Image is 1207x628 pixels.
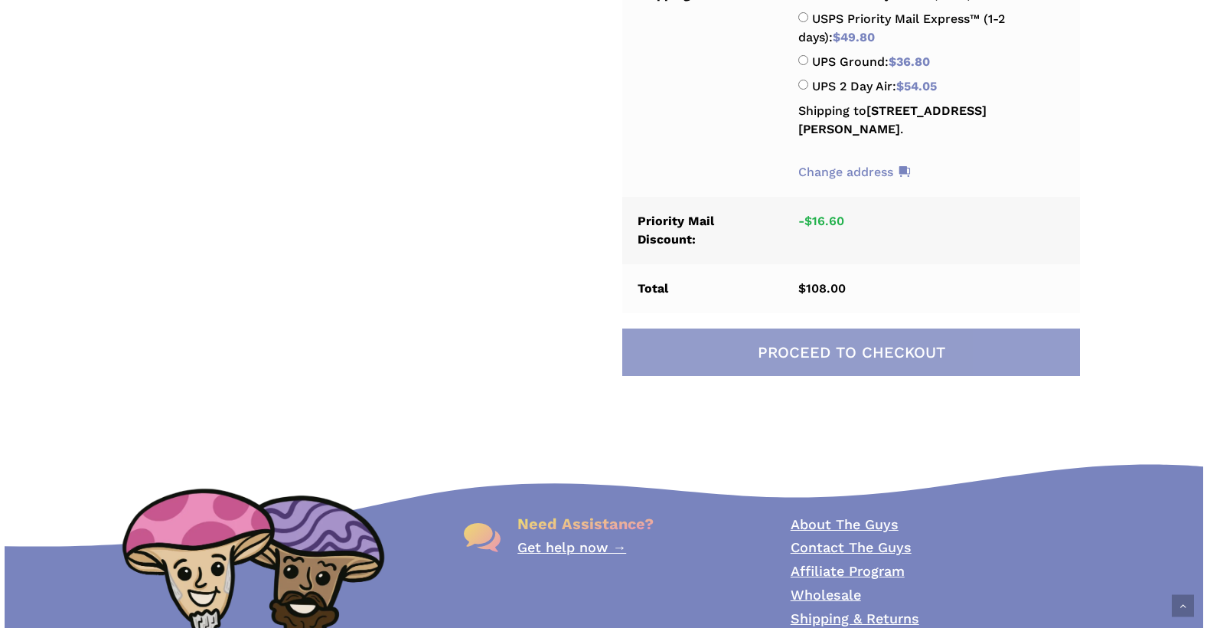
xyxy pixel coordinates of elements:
[812,79,937,93] label: UPS 2 Day Air:
[1172,595,1194,617] a: Back to top
[804,214,844,228] bdi: 16.60
[889,54,896,69] span: $
[798,11,1006,44] label: USPS Priority Mail Express™ (1-2 days):
[517,539,626,555] a: Get help now →
[791,563,905,579] a: Affiliate Program
[517,515,654,533] span: Need Assistance?
[791,516,899,532] a: About The Guys
[896,79,904,93] span: $
[896,79,937,93] bdi: 54.05
[833,30,875,44] bdi: 49.80
[791,610,919,626] a: Shipping & Returns
[833,30,840,44] span: $
[798,214,844,228] strong: -
[791,587,861,603] a: Wholesale
[798,103,987,136] strong: [STREET_ADDRESS][PERSON_NAME]
[804,214,812,228] span: $
[622,329,1080,376] a: Proceed to checkout
[791,539,912,555] a: Contact The Guys
[798,163,911,182] a: Change address
[622,264,782,313] th: Total
[798,281,806,296] span: $
[889,54,930,69] bdi: 36.80
[812,54,930,69] label: UPS Ground:
[622,197,782,264] th: Priority Mail Discount:
[798,102,1065,157] p: Shipping to .
[798,281,846,296] bdi: 108.00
